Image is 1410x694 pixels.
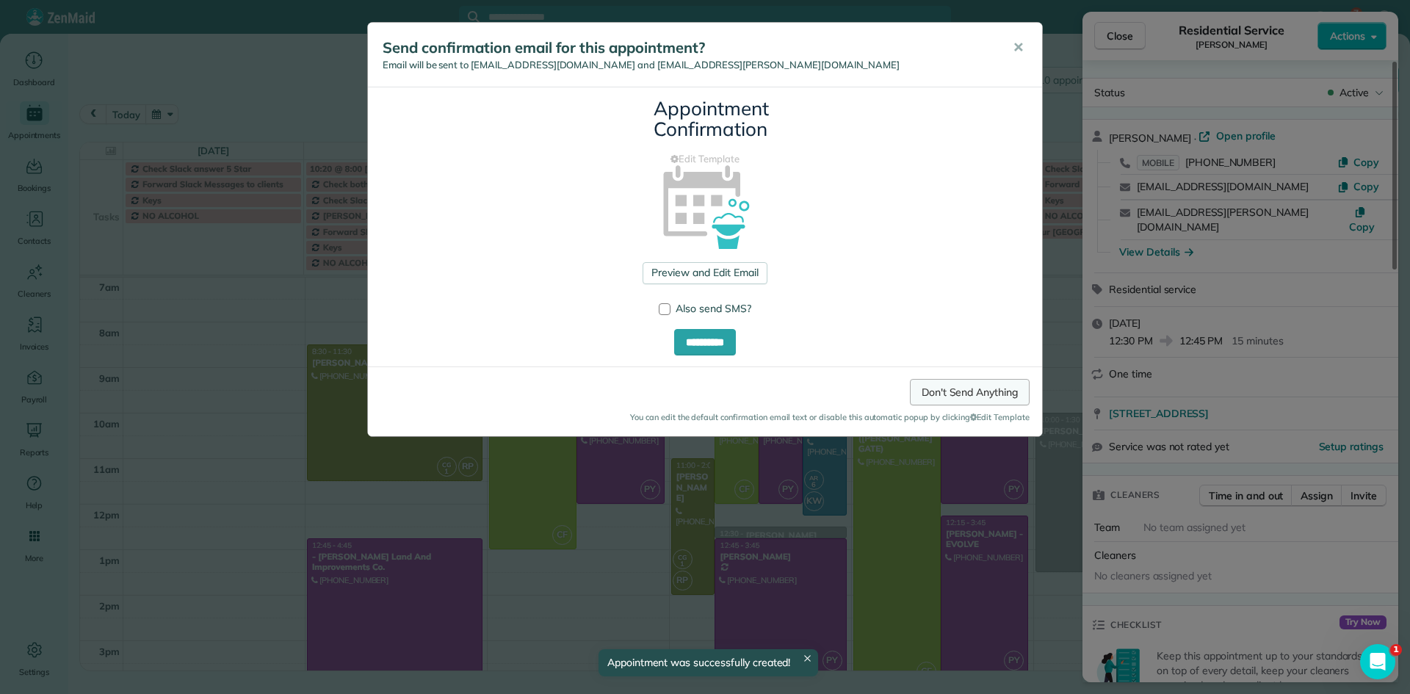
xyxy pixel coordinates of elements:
[1360,644,1395,679] iframe: Intercom live chat
[1390,644,1402,656] span: 1
[910,379,1030,405] a: Don't Send Anything
[654,98,756,140] h3: Appointment Confirmation
[383,59,900,71] span: Email will be sent to [EMAIL_ADDRESS][DOMAIN_NAME] and [EMAIL_ADDRESS][PERSON_NAME][DOMAIN_NAME]
[599,649,819,676] div: Appointment was successfully created!
[640,140,771,271] img: appointment_confirmation_icon-141e34405f88b12ade42628e8c248340957700ab75a12ae832a8710e9b578dc5.png
[643,262,767,284] a: Preview and Edit Email
[676,302,751,315] span: Also send SMS?
[383,37,992,58] h5: Send confirmation email for this appointment?
[380,411,1030,424] small: You can edit the default confirmation email text or disable this automatic popup by clicking Edit...
[1013,39,1024,56] span: ✕
[379,152,1031,167] a: Edit Template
